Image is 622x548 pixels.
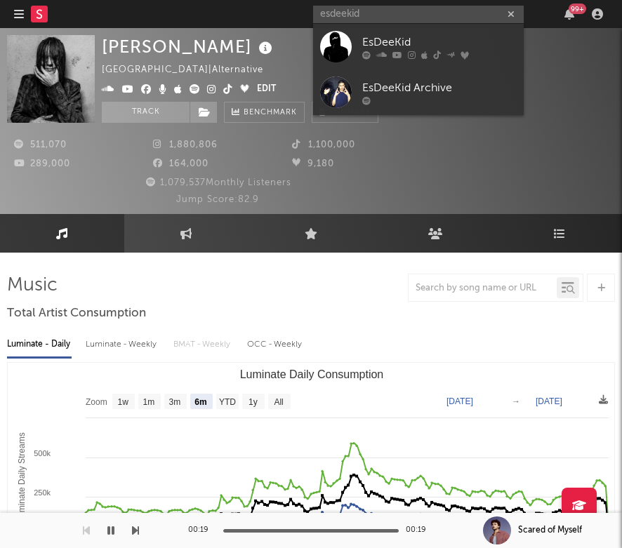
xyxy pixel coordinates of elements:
text: YTD [219,397,236,407]
a: Benchmark [224,102,305,123]
text: All [274,397,283,407]
span: Jump Score: 82.9 [176,195,259,204]
span: 289,000 [14,159,70,168]
text: → [512,396,520,406]
text: 500k [34,449,51,457]
a: EsDeeKid Archive [313,69,524,115]
button: Summary [312,102,378,123]
a: EsDeeKid [313,24,524,69]
span: 1,100,000 [292,140,355,149]
text: Luminate Daily Consumption [240,368,384,380]
input: Search by song name or URL [409,283,557,294]
div: 00:19 [406,522,434,539]
span: 1,880,806 [153,140,218,149]
div: Luminate - Daily [7,333,72,356]
span: Total Artist Consumption [7,305,146,322]
span: Benchmark [244,105,297,121]
button: Track [102,102,190,123]
div: OCC - Weekly [247,333,303,356]
span: 164,000 [153,159,209,168]
text: 250k [34,488,51,497]
span: 511,070 [14,140,67,149]
div: EsDeeKid [362,34,517,51]
div: 00:19 [188,522,216,539]
text: 1y [249,397,258,407]
span: 1,079,537 Monthly Listeners [144,178,291,187]
text: Luminate Daily Streams [17,432,27,521]
div: 99 + [569,4,586,14]
text: Zoom [86,397,107,407]
div: Scared of Myself [518,524,582,537]
input: Search for artists [313,6,524,23]
text: [DATE] [536,396,562,406]
div: EsDeeKid Archive [362,79,517,96]
div: [GEOGRAPHIC_DATA] | Alternative [102,62,279,79]
text: 6m [194,397,206,407]
button: 99+ [564,8,574,20]
text: 3m [169,397,181,407]
div: [PERSON_NAME] [102,35,276,58]
span: 9,180 [292,159,334,168]
text: 1m [143,397,155,407]
text: 1w [118,397,129,407]
button: Edit [257,81,276,98]
div: Luminate - Weekly [86,333,159,356]
text: [DATE] [446,396,473,406]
